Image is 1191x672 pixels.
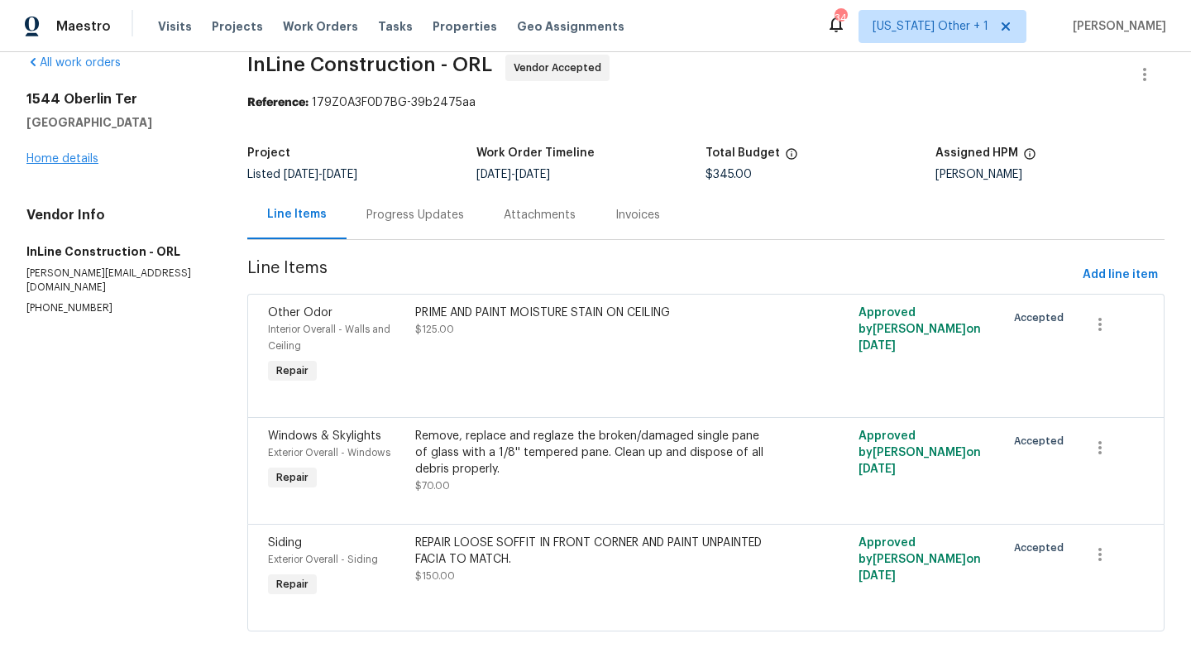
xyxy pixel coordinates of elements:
[1014,433,1070,449] span: Accepted
[247,55,492,74] span: InLine Construction - ORL
[476,147,595,159] h5: Work Order Timeline
[476,169,511,180] span: [DATE]
[283,18,358,35] span: Work Orders
[212,18,263,35] span: Projects
[247,169,357,180] span: Listed
[26,266,208,295] p: [PERSON_NAME][EMAIL_ADDRESS][DOMAIN_NAME]
[1014,540,1070,556] span: Accepted
[517,18,624,35] span: Geo Assignments
[268,554,378,564] span: Exterior Overall - Siding
[247,147,290,159] h5: Project
[1076,260,1165,290] button: Add line item
[268,430,381,442] span: Windows & Skylights
[1014,310,1070,326] span: Accepted
[515,169,550,180] span: [DATE]
[859,570,896,582] span: [DATE]
[26,91,208,108] h2: 1544 Oberlin Ter
[56,18,111,35] span: Maestro
[859,430,981,475] span: Approved by [PERSON_NAME] on
[284,169,318,180] span: [DATE]
[476,169,550,180] span: -
[270,362,315,379] span: Repair
[270,469,315,486] span: Repair
[268,448,390,458] span: Exterior Overall - Windows
[323,169,357,180] span: [DATE]
[366,207,464,223] div: Progress Updates
[859,537,981,582] span: Approved by [PERSON_NAME] on
[859,307,981,352] span: Approved by [PERSON_NAME] on
[415,571,455,581] span: $150.00
[859,463,896,475] span: [DATE]
[1083,265,1158,286] span: Add line item
[504,207,576,223] div: Attachments
[935,169,1165,180] div: [PERSON_NAME]
[706,147,780,159] h5: Total Budget
[785,147,798,169] span: The total cost of line items that have been proposed by Opendoor. This sum includes line items th...
[268,537,302,549] span: Siding
[415,535,774,568] div: REPAIR LOOSE SOFFIT IN FRONT CORNER AND PAINT UNPAINTED FACIA TO MATCH.
[26,153,98,165] a: Home details
[267,206,327,223] div: Line Items
[268,324,390,351] span: Interior Overall - Walls and Ceiling
[514,60,608,76] span: Vendor Accepted
[935,147,1018,159] h5: Assigned HPM
[270,576,315,593] span: Repair
[415,324,454,334] span: $125.00
[26,243,208,260] h5: InLine Construction - ORL
[415,428,774,478] div: Remove, replace and reglaze the broken/damaged single pane of glass with a 1/8'' tempered pane. C...
[415,305,774,321] div: PRIME AND PAINT MOISTURE STAIN ON CEILING
[415,481,450,491] span: $70.00
[26,207,208,223] h4: Vendor Info
[835,10,846,26] div: 34
[247,97,309,108] b: Reference:
[706,169,752,180] span: $345.00
[1023,147,1036,169] span: The hpm assigned to this work order.
[284,169,357,180] span: -
[26,301,208,315] p: [PHONE_NUMBER]
[247,94,1165,111] div: 179Z0A3F0D7BG-39b2475aa
[433,18,497,35] span: Properties
[378,21,413,32] span: Tasks
[859,340,896,352] span: [DATE]
[26,57,121,69] a: All work orders
[615,207,660,223] div: Invoices
[873,18,988,35] span: [US_STATE] Other + 1
[26,114,208,131] h5: [GEOGRAPHIC_DATA]
[1066,18,1166,35] span: [PERSON_NAME]
[158,18,192,35] span: Visits
[247,260,1076,290] span: Line Items
[268,307,332,319] span: Other Odor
